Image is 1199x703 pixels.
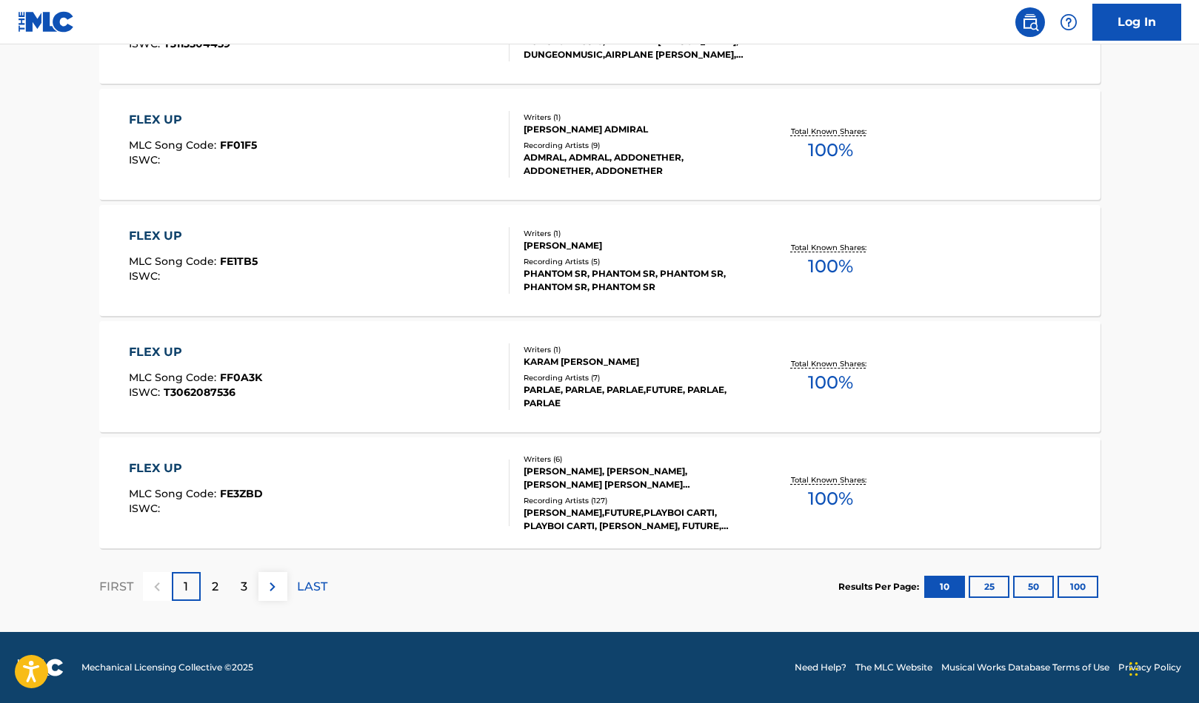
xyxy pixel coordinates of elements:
[524,454,747,465] div: Writers ( 6 )
[1129,647,1138,691] div: Drag
[524,239,747,252] div: [PERSON_NAME]
[791,358,870,369] p: Total Known Shares:
[524,344,747,355] div: Writers ( 1 )
[524,151,747,178] div: ADMRAL, ADMRAL, ADDONETHER, ADDONETHER, ADDONETHER
[808,253,853,280] span: 100 %
[99,437,1101,548] a: FLEX UPMLC Song Code:FE3ZBDISWC:Writers (6)[PERSON_NAME], [PERSON_NAME], [PERSON_NAME] [PERSON_NA...
[524,465,747,491] div: [PERSON_NAME], [PERSON_NAME], [PERSON_NAME] [PERSON_NAME] [PERSON_NAME], [PERSON_NAME], [PERSON_N...
[969,576,1009,598] button: 25
[99,578,133,596] p: FIRST
[524,256,747,267] div: Recording Artists ( 5 )
[524,355,747,369] div: KARAM [PERSON_NAME]
[297,578,327,596] p: LAST
[1060,13,1078,31] img: help
[241,578,247,596] p: 3
[184,578,188,596] p: 1
[941,661,1109,674] a: Musical Works Database Terms of Use
[129,386,164,399] span: ISWC :
[220,138,257,152] span: FF01F5
[1013,576,1054,598] button: 50
[220,371,262,384] span: FF0A3K
[129,371,220,384] span: MLC Song Code :
[129,487,220,500] span: MLC Song Code :
[1021,13,1039,31] img: search
[838,580,923,593] p: Results Per Page:
[524,267,747,294] div: PHANTOM SR, PHANTOM SR, PHANTOM SR, PHANTOM SR, PHANTOM SR
[1058,576,1098,598] button: 100
[924,576,965,598] button: 10
[220,487,263,500] span: FE3ZBD
[795,661,846,674] a: Need Help?
[524,112,747,123] div: Writers ( 1 )
[1118,661,1181,674] a: Privacy Policy
[129,502,164,515] span: ISWC :
[220,255,258,268] span: FE1TB5
[524,140,747,151] div: Recording Artists ( 9 )
[791,126,870,137] p: Total Known Shares:
[1054,7,1083,37] div: Help
[1092,4,1181,41] a: Log In
[855,661,932,674] a: The MLC Website
[791,474,870,485] p: Total Known Shares:
[129,255,220,268] span: MLC Song Code :
[129,269,164,283] span: ISWC :
[129,138,220,152] span: MLC Song Code :
[1015,7,1045,37] a: Public Search
[524,35,747,61] div: DUNGEONMUSIC, AIRPLANE [PERSON_NAME], DUNGEONMUSIC,AIRPLANE [PERSON_NAME], AIRPLANE [PERSON_NAME]...
[524,123,747,136] div: [PERSON_NAME] ADMIRAL
[164,386,236,399] span: T3062087536
[129,343,262,361] div: FLEX UP
[1125,632,1199,703] iframe: Chat Widget
[791,242,870,253] p: Total Known Shares:
[212,578,218,596] p: 2
[18,659,64,676] img: logo
[264,578,281,596] img: right
[524,506,747,533] div: [PERSON_NAME],FUTURE,PLAYBOI CARTI, PLAYBOI CARTI, [PERSON_NAME], FUTURE, [PERSON_NAME]|FUTURE|PL...
[18,11,75,33] img: MLC Logo
[99,321,1101,432] a: FLEX UPMLC Song Code:FF0A3KISWC:T3062087536Writers (1)KARAM [PERSON_NAME]Recording Artists (7)PAR...
[808,485,853,512] span: 100 %
[81,661,253,674] span: Mechanical Licensing Collective © 2025
[129,460,263,477] div: FLEX UP
[129,153,164,166] span: ISWC :
[524,372,747,383] div: Recording Artists ( 7 )
[524,228,747,239] div: Writers ( 1 )
[808,369,853,396] span: 100 %
[524,383,747,410] div: PARLAE, PARLAE, PARLAE,FUTURE, PARLAE, PARLAE
[99,205,1101,316] a: FLEX UPMLC Song Code:FE1TB5ISWC:Writers (1)[PERSON_NAME]Recording Artists (5)PHANTOM SR, PHANTOM ...
[129,227,258,245] div: FLEX UP
[808,137,853,164] span: 100 %
[99,89,1101,200] a: FLEX UPMLC Song Code:FF01F5ISWC:Writers (1)[PERSON_NAME] ADMIRALRecording Artists (9)ADMRAL, ADMR...
[524,495,747,506] div: Recording Artists ( 127 )
[129,111,257,129] div: FLEX UP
